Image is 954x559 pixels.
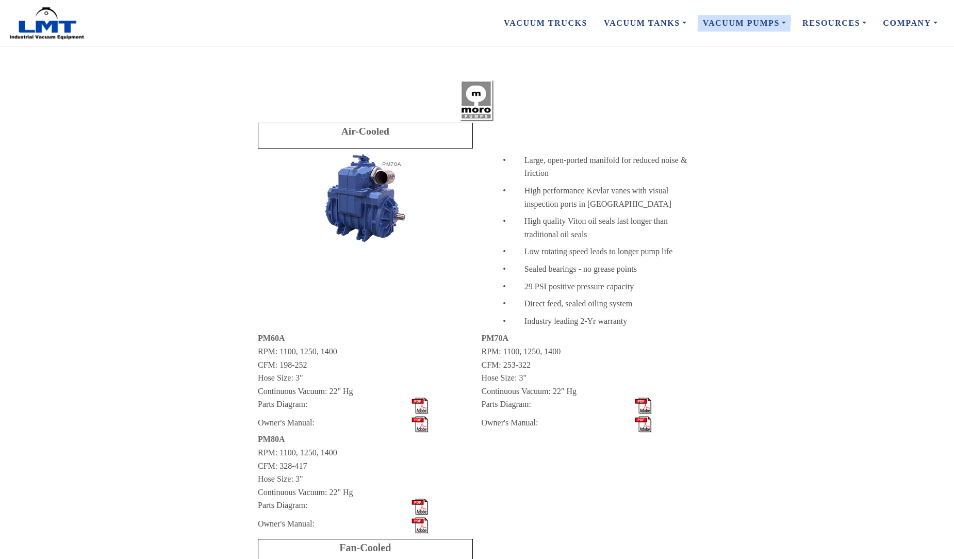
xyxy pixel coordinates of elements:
img: Stacks Image 17876 [635,398,652,414]
a: Company [875,12,946,34]
div: Parts Diagram: [482,398,587,411]
div: • [503,315,524,328]
div: • [503,154,524,167]
img: Stacks Image 17895 [412,499,429,515]
span: Air-Cooled [341,125,389,137]
div: Owner's Manual: [258,517,363,531]
a: Vacuum Trucks [496,12,596,34]
div: • [503,215,524,228]
a: Resources [794,12,875,34]
div: RPM: 1100, 1250, 1400 CFM: 198-252 Hose Size: 3" Continuous Vacuum: 22" Hg [258,345,473,398]
div: • [503,262,524,276]
div: • [503,184,524,198]
div: • [503,297,524,310]
div: • [503,280,524,293]
img: Stacks Image 17902 [412,517,429,534]
div: Owner's Manual: [258,416,363,430]
div: 29 PSI positive pressure capacity [524,280,696,293]
div: Owner's Manual: [482,416,587,430]
p: Check Current Inventory [33,533,105,543]
a: Vacuum Pumps [695,12,794,34]
div: Parts Diagram: [258,398,363,411]
span: PM80A [258,435,285,443]
span: PM70A [482,334,508,342]
img: Stacks Image 17788 [324,154,406,242]
div: Direct feed, sealed oiling system [524,297,696,310]
div: RPM: 1100, 1250, 1400 CFM: 328-417 Hose Size: 3" Continuous Vacuum: 22" Hg [258,433,473,499]
span: Fan-Cooled [339,542,391,553]
img: Stacks Image 17862 [412,398,429,414]
img: LMT Icon [15,531,30,546]
img: Stacks Image 17869 [412,416,429,433]
img: Stacks Image 17781 [436,80,518,123]
div: RPM: 1100, 1250, 1400 CFM: 253-322 Hose Size: 3" Continuous Vacuum: 22" Hg [482,345,697,398]
div: Industry leading 2-Yr warranty [524,315,696,328]
img: LMT [8,7,86,40]
a: Vacuum Tanks [596,12,695,34]
div: High quality Viton oil seals last longer than traditional oil seals [524,215,696,241]
div: Large, open-ported manifold for reduced noise & friction [524,154,696,180]
img: Stacks Image 17883 [635,416,652,433]
div: Low rotating speed leads to longer pump life [524,245,696,258]
div: High performance Kevlar vanes with visual inspection ports in [GEOGRAPHIC_DATA] [524,184,696,210]
div: Sealed bearings - no grease points [524,262,696,276]
span: PM60A [258,334,285,342]
div: • [503,245,524,258]
div: Parts Diagram: [258,499,363,512]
